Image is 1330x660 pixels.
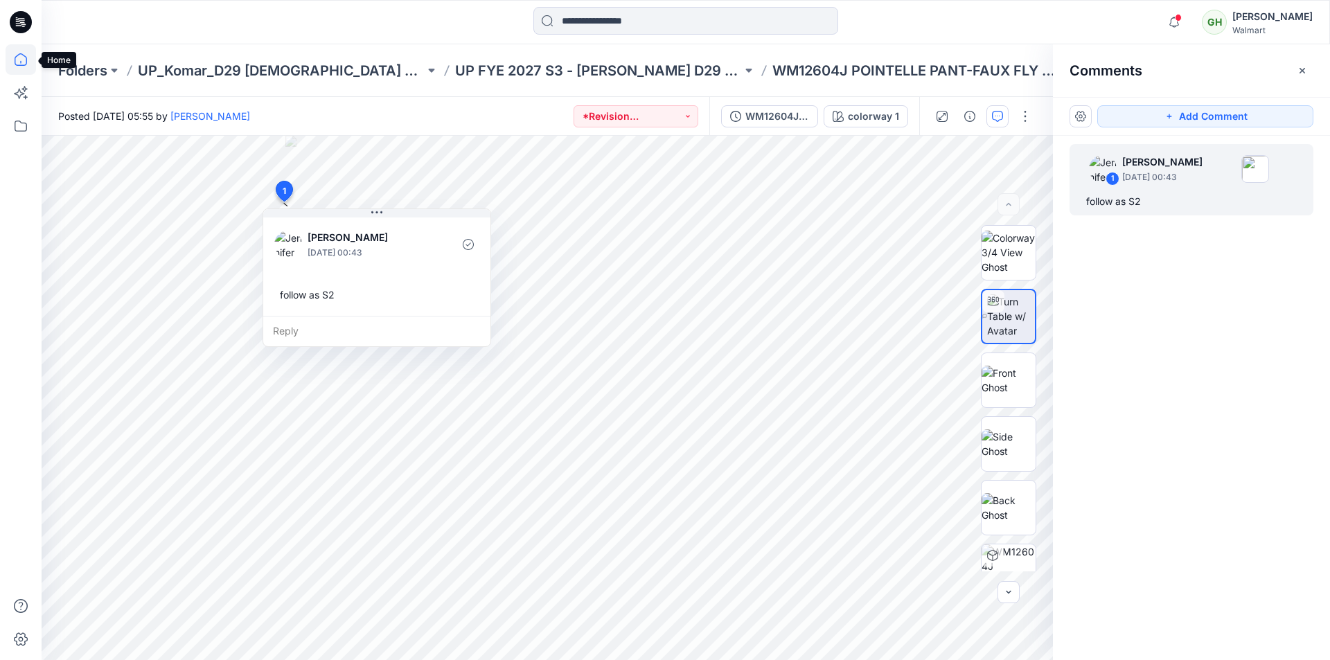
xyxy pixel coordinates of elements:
[1232,8,1313,25] div: [PERSON_NAME]
[1089,155,1117,183] img: Jennifer Yerkes
[987,294,1035,338] img: Turn Table w/ Avatar
[982,366,1036,395] img: Front Ghost
[58,109,250,123] span: Posted [DATE] 05:55 by
[1086,193,1297,210] div: follow as S2
[982,231,1036,274] img: Colorway 3/4 View Ghost
[170,110,250,122] a: [PERSON_NAME]
[721,105,818,127] button: WM12604J POINTELLE PANT-FAUX FLY & BUTTONS + PICOT_REV1
[1070,62,1142,79] h2: Comments
[982,429,1036,458] img: Side Ghost
[455,61,742,80] a: UP FYE 2027 S3 - [PERSON_NAME] D29 [DEMOGRAPHIC_DATA] Sleepwear
[283,185,286,197] span: 1
[308,229,420,246] p: [PERSON_NAME]
[848,109,899,124] div: colorway 1
[745,109,809,124] div: WM12604J POINTELLE PANT-FAUX FLY & BUTTONS + PICOT_REV1
[138,61,425,80] a: UP_Komar_D29 [DEMOGRAPHIC_DATA] Sleep
[1122,170,1203,184] p: [DATE] 00:43
[308,246,420,260] p: [DATE] 00:43
[959,105,981,127] button: Details
[1232,25,1313,35] div: Walmart
[274,282,479,307] div: follow as S2
[1097,105,1313,127] button: Add Comment
[58,61,107,80] a: Folders
[982,544,1036,598] img: WM12604J POINTELLE PANT-FAUX FLY & BUTTONS + PICOT_REV1 colorway 1
[1122,154,1203,170] p: [PERSON_NAME]
[263,316,490,346] div: Reply
[982,493,1036,522] img: Back Ghost
[1106,172,1119,186] div: 1
[1202,10,1227,35] div: GH
[824,105,908,127] button: colorway 1
[274,231,302,258] img: Jennifer Yerkes
[772,61,1059,80] p: WM12604J POINTELLE PANT-FAUX FLY & BUTTONS + PICOT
